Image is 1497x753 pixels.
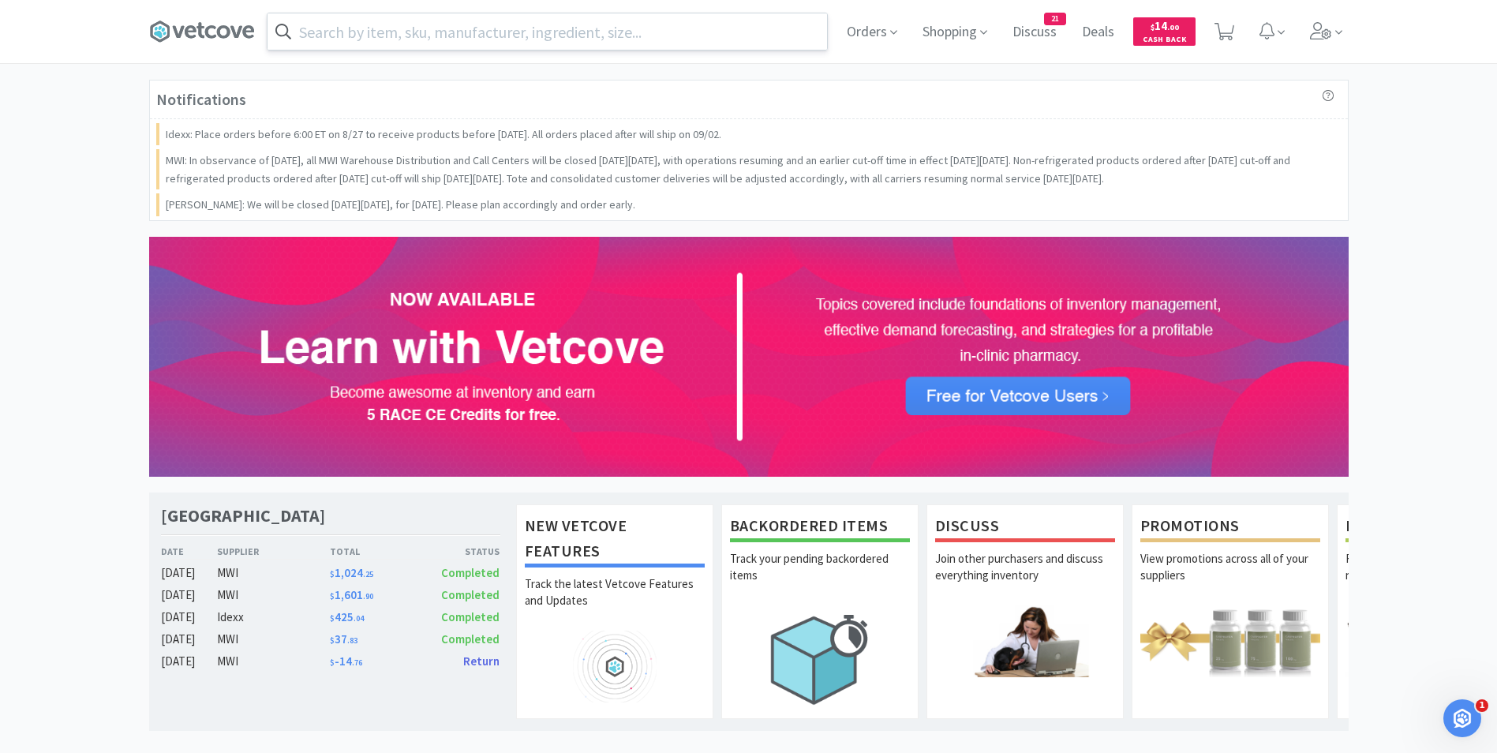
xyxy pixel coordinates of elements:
span: $ [330,613,335,624]
img: 72e902af0f5a4fbaa8a378133742b35d.png [149,237,1349,477]
h1: Backordered Items [730,513,910,542]
span: $ [330,569,335,579]
span: . 76 [352,657,362,668]
span: Completed [441,565,500,580]
p: View promotions across all of your suppliers [1140,550,1320,605]
a: DiscussJoin other purchasers and discuss everything inventory [926,504,1124,719]
p: Join other purchasers and discuss everything inventory [935,550,1115,605]
img: hero_promotions.png [1140,605,1320,677]
span: Return [463,654,500,669]
span: $ [330,635,335,646]
div: Date [161,544,218,559]
span: -14 [330,654,362,669]
iframe: Intercom live chat [1443,699,1481,737]
h1: [GEOGRAPHIC_DATA] [161,504,325,527]
div: MWI [217,564,330,583]
div: Total [330,544,415,559]
a: Deals [1076,25,1121,39]
div: MWI [217,630,330,649]
img: hero_discuss.png [935,605,1115,677]
span: Completed [441,609,500,624]
div: Status [415,544,500,559]
a: PromotionsView promotions across all of your suppliers [1132,504,1329,719]
span: Completed [441,631,500,646]
div: [DATE] [161,608,218,627]
h3: Notifications [156,87,246,112]
a: [DATE]Idexx$425.04Completed [161,608,500,627]
span: . 00 [1167,22,1179,32]
h1: Promotions [1140,513,1320,542]
span: 425 [330,609,364,624]
a: Discuss21 [1006,25,1063,39]
span: 14 [1151,18,1179,33]
div: MWI [217,586,330,605]
img: hero_feature_roadmap.png [525,631,705,702]
a: New Vetcove FeaturesTrack the latest Vetcove Features and Updates [516,504,713,719]
p: MWI: In observance of [DATE], all MWI Warehouse Distribution and Call Centers will be closed [DAT... [166,152,1335,187]
div: [DATE] [161,586,218,605]
span: . 25 [363,569,373,579]
a: $14.00Cash Back [1133,10,1196,53]
span: . 04 [354,613,364,624]
a: [DATE]MWI$1,024.25Completed [161,564,500,583]
a: Backordered ItemsTrack your pending backordered items [721,504,919,719]
span: . 83 [347,635,357,646]
span: 1,601 [330,587,373,602]
span: $ [330,657,335,668]
span: Completed [441,587,500,602]
a: [DATE]MWI$37.83Completed [161,630,500,649]
div: [DATE] [161,652,218,671]
h1: Discuss [935,513,1115,542]
input: Search by item, sku, manufacturer, ingredient, size... [268,13,827,50]
span: 21 [1045,13,1065,24]
span: $ [330,591,335,601]
span: . 90 [363,591,373,601]
div: [DATE] [161,564,218,583]
div: Supplier [217,544,330,559]
a: [DATE]MWI$-14.76Return [161,652,500,671]
img: hero_backorders.png [730,605,910,714]
a: [DATE]MWI$1,601.90Completed [161,586,500,605]
p: Track your pending backordered items [730,550,910,605]
div: Idexx [217,608,330,627]
p: Idexx: Place orders before 6:00 ET on 8/27 to receive products before [DATE]. All orders placed a... [166,126,721,143]
p: Track the latest Vetcove Features and Updates [525,575,705,631]
div: MWI [217,652,330,671]
span: Cash Back [1143,36,1186,46]
span: 37 [330,631,357,646]
p: [PERSON_NAME]: We will be closed [DATE][DATE], for [DATE]. Please plan accordingly and order early. [166,196,635,213]
span: 1 [1476,699,1488,712]
div: [DATE] [161,630,218,649]
span: 1,024 [330,565,373,580]
span: $ [1151,22,1155,32]
h1: New Vetcove Features [525,513,705,568]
